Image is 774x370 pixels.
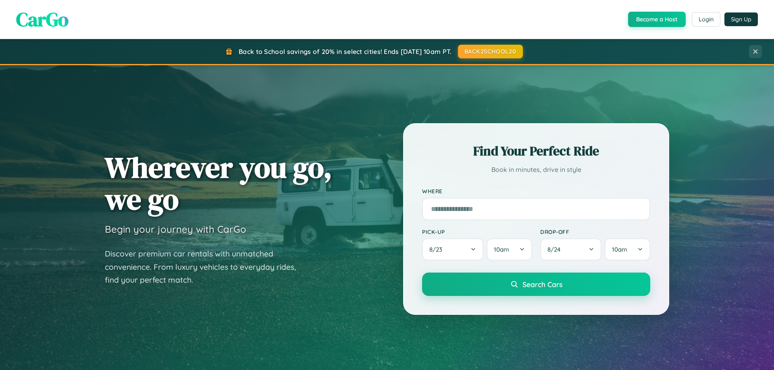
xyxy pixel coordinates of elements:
span: 10am [494,246,509,253]
label: Pick-up [422,228,532,235]
button: 8/23 [422,238,483,260]
button: Search Cars [422,273,650,296]
button: 10am [605,238,650,260]
button: Login [692,12,720,27]
label: Where [422,188,650,194]
h3: Begin your journey with CarGo [105,223,246,235]
label: Drop-off [540,228,650,235]
span: CarGo [16,6,69,33]
p: Book in minutes, drive in style [422,164,650,176]
button: Sign Up [724,12,758,26]
h1: Wherever you go, we go [105,151,332,215]
button: Become a Host [628,12,686,27]
h2: Find Your Perfect Ride [422,142,650,160]
button: 10am [487,238,532,260]
span: 8 / 24 [547,246,564,253]
span: 10am [612,246,627,253]
span: Search Cars [522,280,562,289]
button: BACK2SCHOOL20 [458,45,523,58]
p: Discover premium car rentals with unmatched convenience. From luxury vehicles to everyday rides, ... [105,247,306,287]
span: 8 / 23 [429,246,446,253]
span: Back to School savings of 20% in select cities! Ends [DATE] 10am PT. [239,48,451,56]
button: 8/24 [540,238,601,260]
